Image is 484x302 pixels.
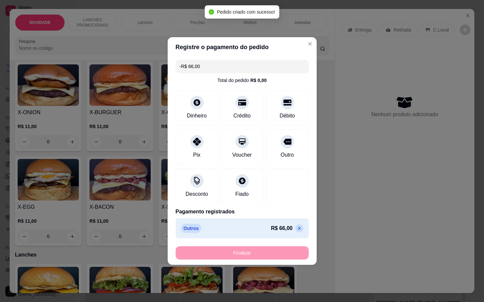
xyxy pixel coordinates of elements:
div: R$ 0,00 [250,77,266,84]
div: Fiado [235,190,248,198]
div: Pix [193,151,200,159]
p: Outros [181,224,202,233]
p: R$ 66,00 [271,224,293,232]
span: Pedido criado com sucesso! [217,9,275,15]
div: Débito [279,112,295,120]
div: Outro [280,151,294,159]
div: Desconto [186,190,208,198]
div: Voucher [232,151,252,159]
button: Close [305,38,315,49]
div: Dinheiro [187,112,207,120]
div: Total do pedido [217,77,266,84]
span: check-circle [209,9,214,15]
p: Pagamento registrados [176,208,309,216]
header: Registre o pagamento do pedido [168,37,317,57]
div: Crédito [234,112,251,120]
input: Ex.: hambúrguer de cordeiro [180,60,305,73]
